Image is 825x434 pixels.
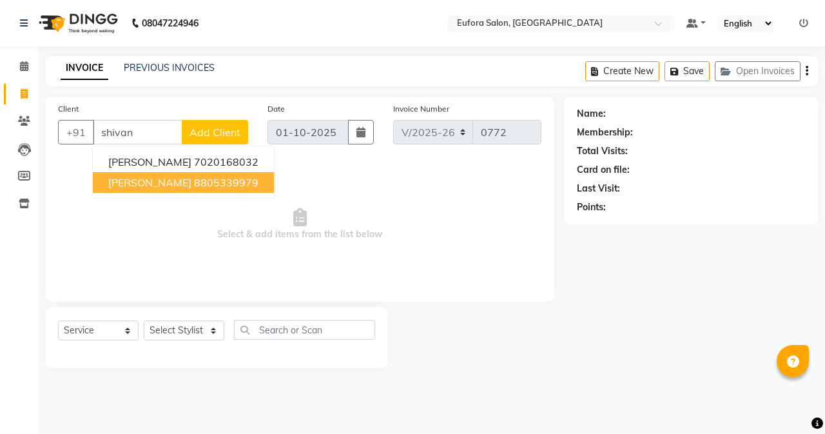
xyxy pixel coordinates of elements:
ngb-highlight: 7020168032 [194,155,258,168]
div: Membership: [577,126,633,139]
button: Save [665,61,710,81]
span: Select & add items from the list below [58,160,541,289]
button: Open Invoices [715,61,801,81]
img: logo [33,5,121,41]
button: +91 [58,120,94,144]
div: Card on file: [577,163,630,177]
span: [PERSON_NAME] [108,155,191,168]
input: Search or Scan [234,320,375,340]
label: Client [58,103,79,115]
label: Invoice Number [393,103,449,115]
span: Add Client [189,126,240,139]
button: Add Client [182,120,248,144]
div: Last Visit: [577,182,620,195]
button: Create New [585,61,659,81]
label: Date [267,103,285,115]
div: Total Visits: [577,144,628,158]
div: Name: [577,107,606,121]
b: 08047224946 [142,5,199,41]
ngb-highlight: 8805339979 [194,176,258,189]
input: Search by Name/Mobile/Email/Code [93,120,182,144]
a: INVOICE [61,57,108,80]
a: PREVIOUS INVOICES [124,62,215,74]
div: Points: [577,201,606,214]
span: [PERSON_NAME] [108,176,191,189]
